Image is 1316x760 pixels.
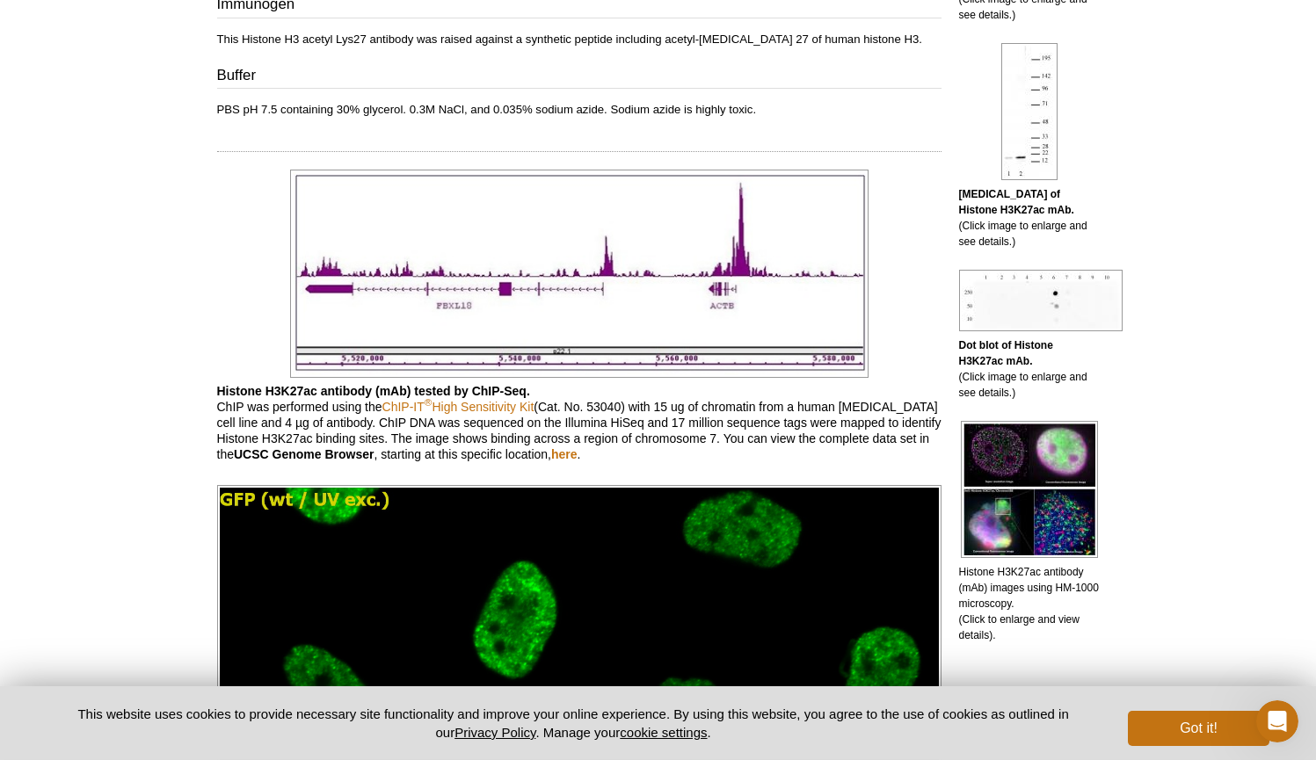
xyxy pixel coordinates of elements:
[217,32,942,47] p: This Histone H3 acetyl Lys27 antibody was raised against a synthetic peptide including acetyl-[ME...
[959,270,1123,331] img: Histone H3K27ac antibody (mAb) tested by dot blot analysis.
[959,188,1074,216] b: [MEDICAL_DATA] of Histone H3K27ac mAb.
[47,705,1100,742] p: This website uses cookies to provide necessary site functionality and improve your online experie...
[959,337,1100,401] p: (Click image to enlarge and see details.)
[551,447,578,461] a: here
[959,564,1100,643] p: Histone H3K27ac antibody (mAb) images using HM-1000 microscopy. (Click to enlarge and view details).
[959,339,1053,367] b: Dot blot of Histone H3K27ac mAb.
[217,102,942,118] p: PBS pH 7.5 containing 30% glycerol. 0.3M NaCl, and 0.035% sodium azide. Sodium azide is highly to...
[217,65,942,90] h3: Buffer
[217,383,942,462] p: ChIP was performed using the (Cat. No. 53040) with 15 ug of chromatin from a human [MEDICAL_DATA]...
[1001,43,1058,180] img: Histone H3K27ac antibody (mAb) tested by Western blot.
[382,400,534,414] a: ChIP-IT®High Sensitivity Kit
[234,447,374,461] b: UCSC Genome Browser
[961,421,1098,558] img: Histone H3K27ac antibody (mAb) images using HM-1000 microcopy.
[1256,700,1298,742] iframe: Intercom live chat
[290,170,869,378] img: Histone H3K27ac antibody (mAb) tested by ChIP-Seq.
[217,384,530,398] b: Histone H3K27ac antibody (mAb) tested by ChIP-Seq.
[620,725,707,740] button: cookie settings
[425,396,433,408] sup: ®
[1128,711,1269,746] button: Got it!
[454,725,535,740] a: Privacy Policy
[959,186,1100,250] p: (Click image to enlarge and see details.)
